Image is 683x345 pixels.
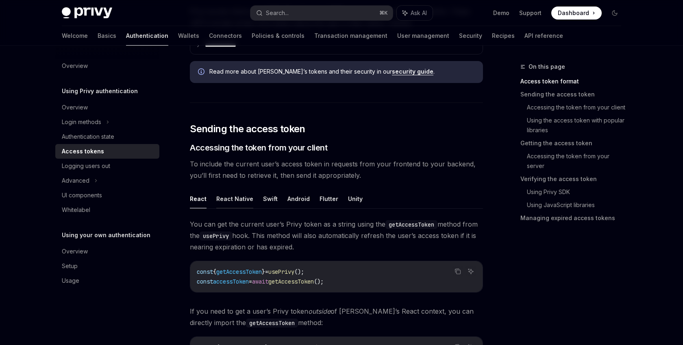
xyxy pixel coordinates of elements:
div: Access tokens [62,146,104,156]
a: Overview [55,59,159,73]
em: outside [308,307,331,315]
a: Using the access token with popular libraries [527,114,628,137]
a: Transaction management [314,26,387,46]
code: usePrivy [200,231,232,240]
button: Ask AI [397,6,433,20]
div: Search... [266,8,289,18]
a: Wallets [178,26,199,46]
span: { [213,268,216,275]
a: Verifying the access token [520,172,628,186]
span: Dashboard [558,9,589,17]
div: Overview [62,247,88,256]
a: API reference [524,26,563,46]
a: Authentication [126,26,168,46]
a: Whitelabel [55,203,159,217]
span: ⌘ K [379,10,388,16]
a: Security [459,26,482,46]
span: Accessing the token from your client [190,142,327,153]
a: Access tokens [55,144,159,159]
button: Copy the contents from the code block [452,266,463,277]
a: Setup [55,259,159,273]
a: Authentication state [55,129,159,144]
a: Connectors [209,26,242,46]
span: (); [294,268,304,275]
button: React Native [216,189,253,208]
h5: Using your own authentication [62,230,150,240]
span: = [249,278,252,285]
span: await [252,278,268,285]
a: Recipes [492,26,515,46]
a: Support [519,9,542,17]
span: = [265,268,268,275]
a: Getting the access token [520,137,628,150]
a: Logging users out [55,159,159,173]
a: UI components [55,188,159,203]
div: Login methods [62,117,101,127]
span: On this page [529,62,565,72]
h5: Using Privy authentication [62,86,138,96]
a: Overview [55,100,159,115]
button: Ask AI [465,266,476,277]
a: Using JavaScript libraries [527,199,628,212]
a: Welcome [62,26,88,46]
a: Managing expired access tokens [520,212,628,225]
span: Ask AI [411,9,427,17]
a: Usage [55,273,159,288]
a: Overview [55,244,159,259]
button: Toggle dark mode [608,7,621,20]
a: Access token format [520,75,628,88]
span: You can get the current user’s Privy token as a string using the method from the hook. This metho... [190,218,483,253]
a: User management [397,26,449,46]
span: (); [314,278,324,285]
code: getAccessToken [246,319,298,328]
code: getAccessToken [385,220,437,229]
span: usePrivy [268,268,294,275]
div: Advanced [62,176,89,186]
button: Flutter [320,189,338,208]
span: getAccessToken [268,278,314,285]
img: dark logo [62,7,112,19]
a: Accessing the token from your client [527,101,628,114]
button: Unity [348,189,363,208]
svg: Info [198,68,206,76]
span: Sending the access token [190,122,305,135]
a: Using Privy SDK [527,186,628,199]
button: React [190,189,207,208]
span: const [197,278,213,285]
button: Android [287,189,310,208]
span: getAccessToken [216,268,262,275]
a: Demo [493,9,509,17]
div: Whitelabel [62,205,90,215]
span: To include the current user’s access token in requests from your frontend to your backend, you’ll... [190,158,483,181]
span: If you need to get a user’s Privy token of [PERSON_NAME]’s React context, you can directly import... [190,306,483,328]
div: Setup [62,261,78,271]
button: Search...⌘K [250,6,393,20]
a: Sending the access token [520,88,628,101]
a: Accessing the token from your server [527,150,628,172]
a: Dashboard [551,7,602,20]
button: Swift [263,189,278,208]
span: accessToken [213,278,249,285]
div: Overview [62,103,88,112]
a: Basics [98,26,116,46]
span: } [262,268,265,275]
span: const [197,268,213,275]
a: Policies & controls [252,26,305,46]
span: Read more about [PERSON_NAME]’s tokens and their security in our . [209,68,475,76]
div: Overview [62,61,88,71]
div: Authentication state [62,132,114,142]
div: UI components [62,190,102,200]
div: Usage [62,276,79,286]
div: Logging users out [62,161,110,171]
a: security guide [392,68,433,75]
